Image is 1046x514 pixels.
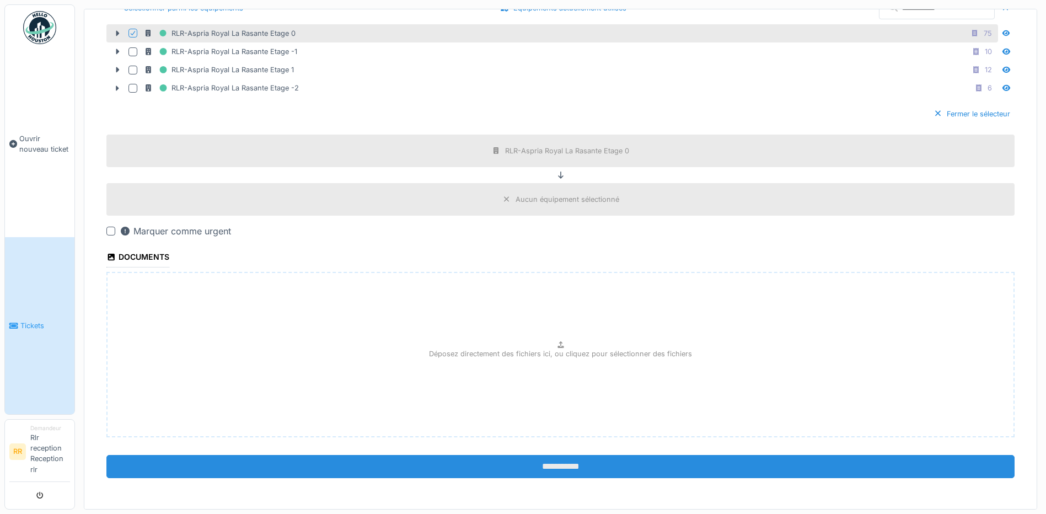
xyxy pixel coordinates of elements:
img: Badge_color-CXgf-gQk.svg [23,11,56,44]
a: RR DemandeurRlr reception Reception rlr [9,424,70,482]
div: 75 [984,28,992,39]
div: Demandeur [30,424,70,432]
div: RLR-Aspria Royal La Rasante Etage 0 [505,146,629,156]
div: RLR-Aspria Royal La Rasante Etage 1 [144,63,294,77]
div: 6 [988,83,992,93]
div: Aucun équipement sélectionné [516,194,619,205]
span: Ouvrir nouveau ticket [19,133,70,154]
li: RR [9,443,26,460]
a: Ouvrir nouveau ticket [5,50,74,237]
a: Tickets [5,237,74,414]
div: 12 [985,65,992,75]
div: RLR-Aspria Royal La Rasante Etage -2 [144,81,299,95]
div: Marquer comme urgent [120,224,231,238]
span: Tickets [20,320,70,331]
div: RLR-Aspria Royal La Rasante Etage -1 [144,45,297,58]
div: Fermer le sélecteur [929,106,1015,121]
p: Déposez directement des fichiers ici, ou cliquez pour sélectionner des fichiers [429,349,692,359]
div: Documents [106,249,169,267]
div: RLR-Aspria Royal La Rasante Etage 0 [144,26,296,40]
li: Rlr reception Reception rlr [30,424,70,479]
div: 10 [985,46,992,57]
